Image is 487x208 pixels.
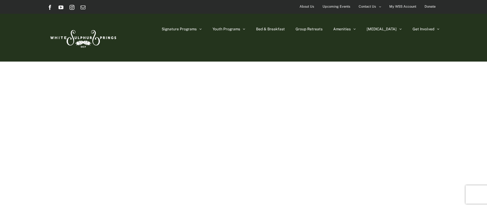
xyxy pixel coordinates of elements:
[59,5,63,10] a: YouTube
[323,2,350,11] span: Upcoming Events
[300,2,314,11] span: About Us
[213,14,245,44] a: Youth Programs
[256,27,285,31] span: Bed & Breakfast
[296,27,323,31] span: Group Retreats
[162,14,440,44] nav: Main Menu
[333,27,351,31] span: Amenities
[47,23,118,52] img: White Sulphur Springs Logo
[333,14,356,44] a: Amenities
[359,2,376,11] span: Contact Us
[70,5,74,10] a: Instagram
[81,5,85,10] a: Email
[413,27,434,31] span: Get Involved
[162,27,197,31] span: Signature Programs
[413,14,440,44] a: Get Involved
[256,14,285,44] a: Bed & Breakfast
[389,2,416,11] span: My WSS Account
[367,27,397,31] span: [MEDICAL_DATA]
[425,2,436,11] span: Donate
[47,5,52,10] a: Facebook
[296,14,323,44] a: Group Retreats
[162,14,202,44] a: Signature Programs
[367,14,402,44] a: [MEDICAL_DATA]
[213,27,240,31] span: Youth Programs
